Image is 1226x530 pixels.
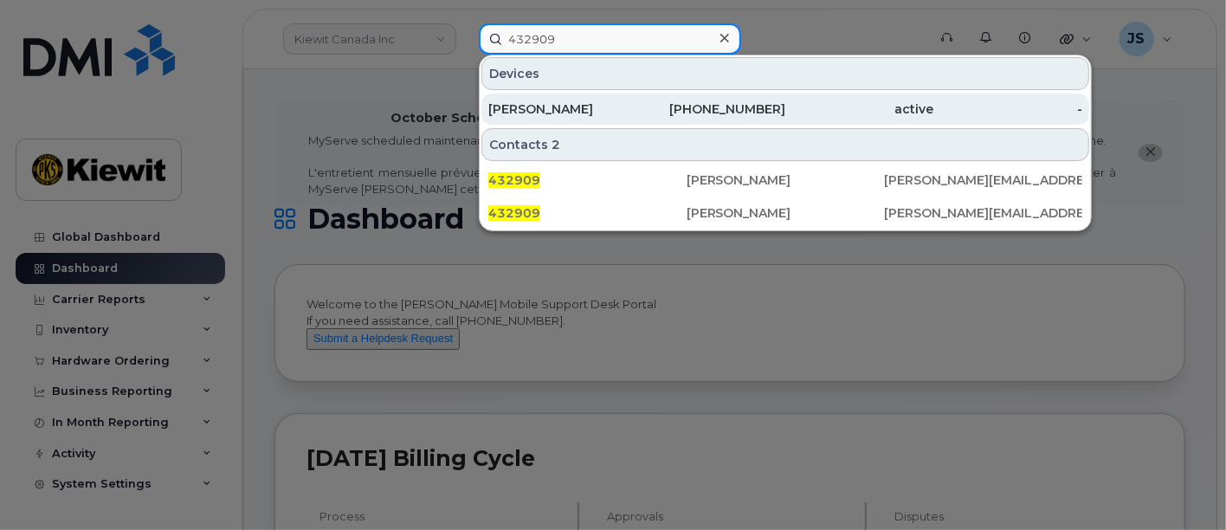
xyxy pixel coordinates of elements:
[934,100,1083,118] div: -
[552,136,560,153] span: 2
[687,204,885,222] div: [PERSON_NAME]
[785,100,934,118] div: active
[488,205,540,221] span: 432909
[481,57,1089,90] div: Devices
[687,171,885,189] div: [PERSON_NAME]
[481,165,1089,196] a: 432909[PERSON_NAME][PERSON_NAME][EMAIL_ADDRESS][PERSON_NAME][DOMAIN_NAME]
[1151,455,1213,517] iframe: Messenger Launcher
[488,100,637,118] div: [PERSON_NAME]
[481,128,1089,161] div: Contacts
[481,197,1089,229] a: 432909[PERSON_NAME][PERSON_NAME][EMAIL_ADDRESS][PERSON_NAME][DOMAIN_NAME]
[637,100,786,118] div: [PHONE_NUMBER]
[481,94,1089,125] a: [PERSON_NAME][PHONE_NUMBER]active-
[884,204,1082,222] div: [PERSON_NAME][EMAIL_ADDRESS][PERSON_NAME][DOMAIN_NAME]
[488,172,540,188] span: 432909
[884,171,1082,189] div: [PERSON_NAME][EMAIL_ADDRESS][PERSON_NAME][DOMAIN_NAME]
